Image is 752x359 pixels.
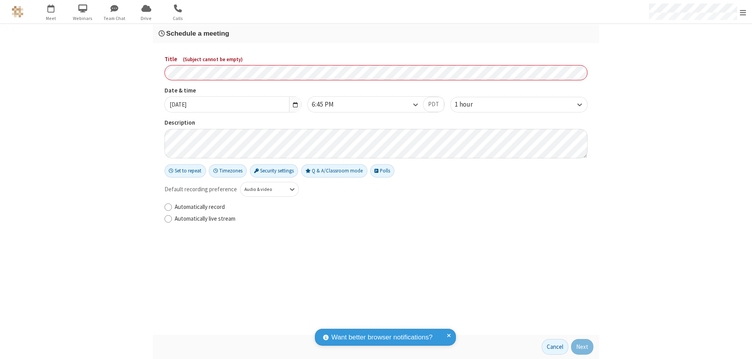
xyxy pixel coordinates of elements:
span: Drive [132,15,161,22]
img: QA Selenium DO NOT DELETE OR CHANGE [12,6,23,18]
div: 1 hour [455,100,486,110]
span: Want better browser notifications? [331,332,432,343]
label: Automatically live stream [175,214,587,223]
span: Schedule a meeting [166,29,229,37]
label: Title [164,55,587,64]
div: 6:45 PM [312,100,347,110]
span: Webinars [68,15,98,22]
button: Q & A/Classroom mode [301,164,367,178]
span: Team Chat [100,15,129,22]
button: Cancel [542,339,568,355]
span: Calls [163,15,193,22]
button: PDT [423,97,444,112]
button: Timezones [209,164,247,178]
button: Security settings [250,164,298,178]
span: Default recording preference [164,185,237,194]
button: Next [571,339,593,355]
label: Automatically record [175,203,587,212]
button: Polls [370,164,394,178]
span: Meet [36,15,66,22]
button: Set to repeat [164,164,206,178]
div: Audio & video [244,186,282,193]
label: Date & time [164,86,302,95]
span: ( Subject cannot be empty ) [183,56,243,63]
label: Description [164,118,587,127]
